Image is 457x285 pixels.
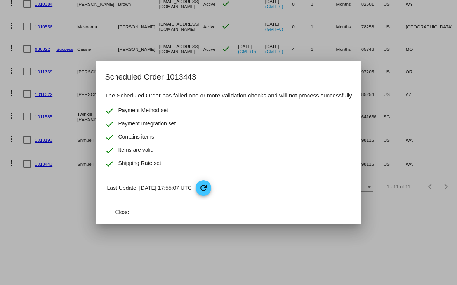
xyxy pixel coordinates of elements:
[118,146,153,155] span: Items are valid
[105,91,352,100] h4: The Scheduled Order has failed one or more validation checks and will not process successfully
[105,71,352,83] h2: Scheduled Order 1013443
[105,159,114,169] mat-icon: check
[105,106,114,116] mat-icon: check
[105,120,114,129] mat-icon: check
[105,133,114,142] mat-icon: check
[118,159,161,169] span: Shipping Rate set
[199,183,208,193] mat-icon: refresh
[105,146,114,155] mat-icon: check
[115,209,129,215] span: Close
[107,180,352,196] p: Last Update: [DATE] 17:55:07 UTC
[118,120,176,129] span: Payment Integration set
[118,106,168,116] span: Payment Method set
[118,133,154,142] span: Contains items
[105,205,139,219] button: Close dialog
